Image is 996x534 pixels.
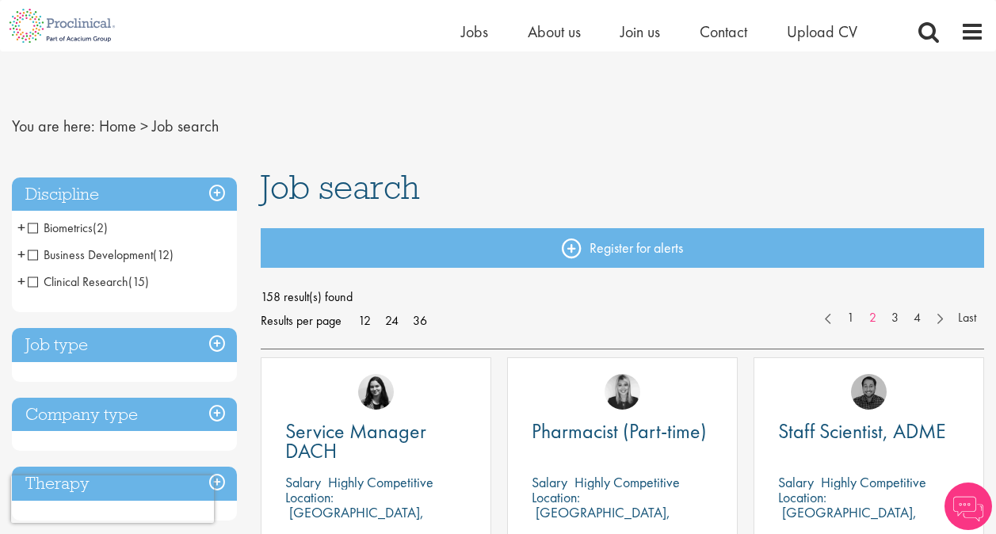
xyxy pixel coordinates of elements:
[12,177,237,212] h3: Discipline
[851,374,887,410] img: Mike Raletz
[380,312,404,329] a: 24
[28,273,128,290] span: Clinical Research
[285,488,334,506] span: Location:
[11,475,214,523] iframe: reCAPTCHA
[17,296,25,320] span: +
[28,273,149,290] span: Clinical Research
[532,418,707,444] span: Pharmacist (Part-time)
[17,242,25,266] span: +
[12,398,237,432] h3: Company type
[261,285,984,309] span: 158 result(s) found
[285,421,467,461] a: Service Manager DACH
[128,273,149,290] span: (15)
[778,421,960,441] a: Staff Scientist, ADME
[778,418,946,444] span: Staff Scientist, ADME
[358,374,394,410] img: Indre Stankeviciute
[861,309,884,327] a: 2
[28,219,108,236] span: Biometrics
[261,228,984,268] a: Register for alerts
[153,246,174,263] span: (12)
[17,269,25,293] span: +
[407,312,433,329] a: 36
[28,219,93,236] span: Biometrics
[574,473,680,491] p: Highly Competitive
[950,309,984,327] a: Last
[532,421,713,441] a: Pharmacist (Part-time)
[532,473,567,491] span: Salary
[605,374,640,410] img: Janelle Jones
[93,219,108,236] span: (2)
[28,246,174,263] span: Business Development
[285,418,426,464] span: Service Manager DACH
[12,328,237,362] h3: Job type
[152,116,219,136] span: Job search
[140,116,148,136] span: >
[328,473,433,491] p: Highly Competitive
[12,467,237,501] h3: Therapy
[778,488,826,506] span: Location:
[28,246,153,263] span: Business Development
[528,21,581,42] a: About us
[778,473,814,491] span: Salary
[17,216,25,239] span: +
[906,309,929,327] a: 4
[532,488,580,506] span: Location:
[944,483,992,530] img: Chatbot
[353,312,376,329] a: 12
[883,309,906,327] a: 3
[285,473,321,491] span: Salary
[821,473,926,491] p: Highly Competitive
[261,166,420,208] span: Job search
[12,116,95,136] span: You are here:
[839,309,862,327] a: 1
[787,21,857,42] a: Upload CV
[700,21,747,42] a: Contact
[461,21,488,42] a: Jobs
[99,116,136,136] a: breadcrumb link
[620,21,660,42] a: Join us
[261,309,342,333] span: Results per page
